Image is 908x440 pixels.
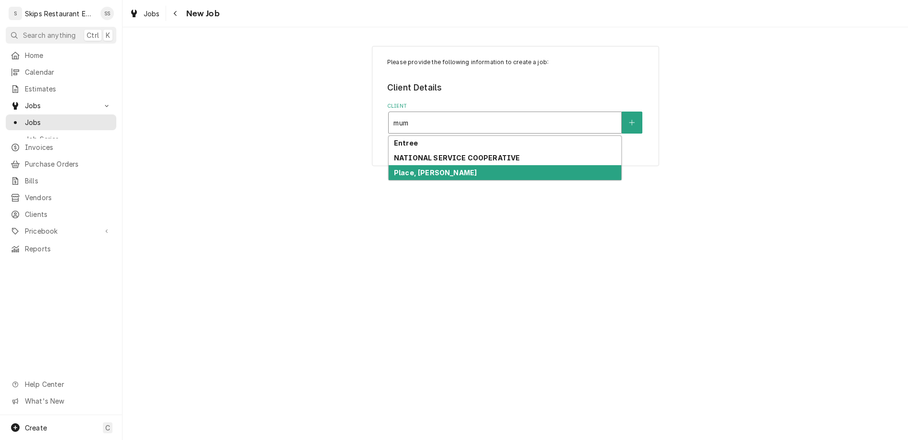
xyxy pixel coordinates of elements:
button: Search anythingCtrlK [6,27,116,44]
span: Pricebook [25,226,97,236]
strong: NATIONAL SERVICE COOPERATIVE [394,154,520,162]
strong: Entree [394,139,418,147]
span: Estimates [25,84,112,94]
a: Jobs [125,6,164,22]
a: Go to What's New [6,393,116,409]
p: Please provide the following information to create a job: [387,58,643,67]
a: Clients [6,206,116,222]
span: Create [25,424,47,432]
div: Skips Restaurant Equipment [25,9,95,19]
span: Ctrl [87,30,99,40]
button: Create New Client [622,112,642,134]
div: Job Create/Update Form [387,58,643,134]
strong: Place, [PERSON_NAME] [394,169,477,177]
a: Estimates [6,81,116,97]
span: Vendors [25,192,112,203]
span: Reports [25,244,112,254]
div: Shan Skipper's Avatar [101,7,114,20]
span: Purchase Orders [25,159,112,169]
div: S [9,7,22,20]
span: C [105,423,110,433]
a: Go to Help Center [6,376,116,392]
legend: Client Details [387,81,643,94]
span: New Job [183,7,220,20]
span: Jobs [25,117,112,127]
span: Help Center [25,379,111,389]
a: Purchase Orders [6,156,116,172]
a: Calendar [6,64,116,80]
span: Jobs [25,101,97,111]
a: Bills [6,173,116,189]
label: Client [387,102,643,110]
span: Home [25,50,112,60]
span: K [106,30,110,40]
span: Clients [25,209,112,219]
button: Navigate back [168,6,183,21]
span: Job Series [25,134,112,144]
div: Client [387,102,643,134]
a: Invoices [6,139,116,155]
a: Jobs [6,114,116,130]
a: Job Series [6,131,116,147]
span: Jobs [144,9,160,19]
a: Reports [6,241,116,257]
span: What's New [25,396,111,406]
a: Go to Pricebook [6,223,116,239]
div: Job Create/Update [372,46,659,166]
div: SS [101,7,114,20]
a: Vendors [6,190,116,205]
span: Bills [25,176,112,186]
span: Search anything [23,30,76,40]
a: Go to Jobs [6,98,116,113]
span: Calendar [25,67,112,77]
svg: Create New Client [629,119,635,126]
a: Home [6,47,116,63]
span: Invoices [25,142,112,152]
